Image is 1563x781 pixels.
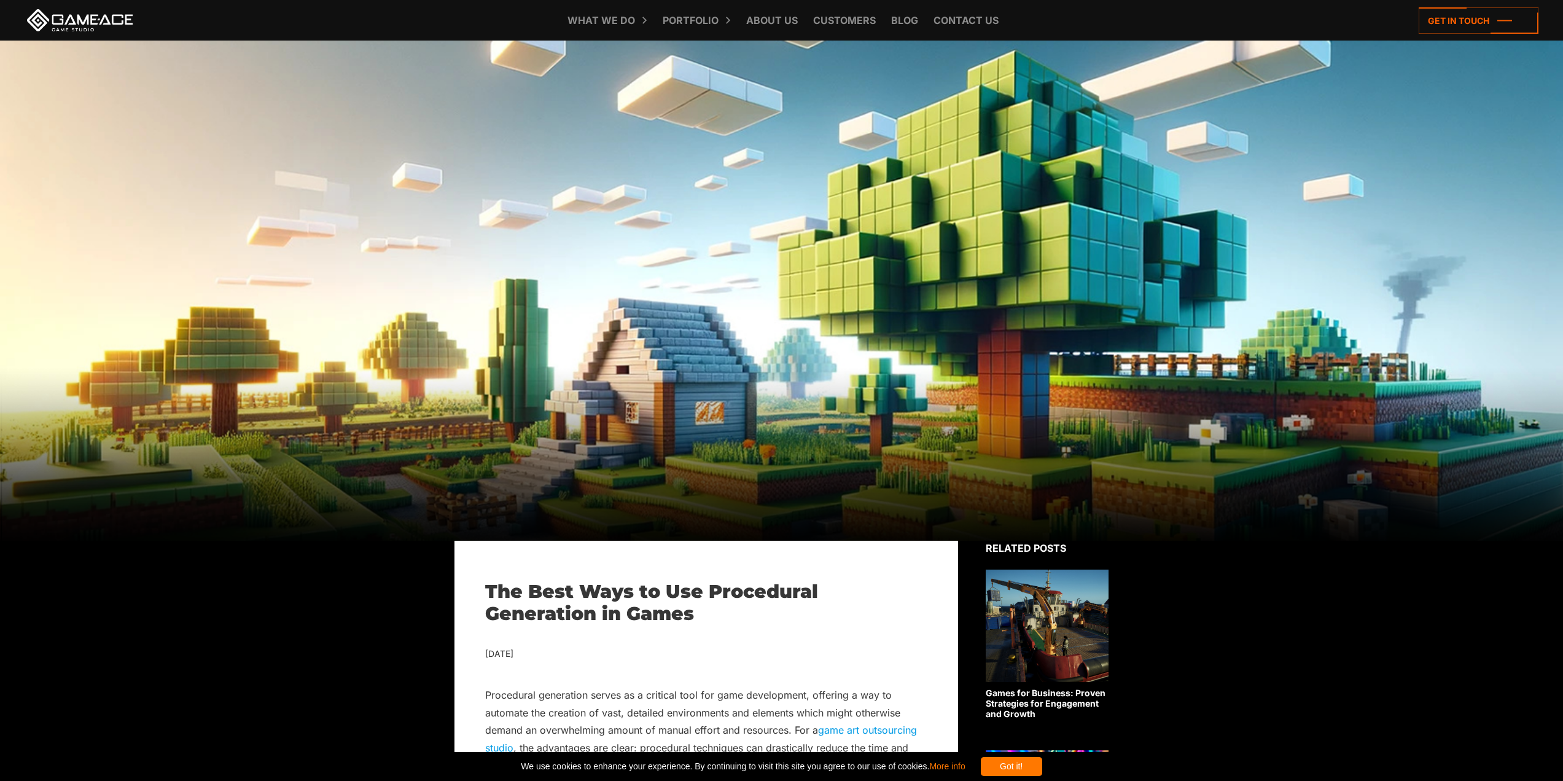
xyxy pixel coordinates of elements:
[485,646,927,662] div: [DATE]
[485,581,927,625] h1: The Best Ways to Use Procedural Generation in Games
[521,757,965,776] span: We use cookies to enhance your experience. By continuing to visit this site you agree to our use ...
[981,757,1042,776] div: Got it!
[1419,7,1538,34] a: Get in touch
[986,541,1109,555] div: Related posts
[929,761,965,771] a: More info
[986,570,1109,719] a: Games for Business: Proven Strategies for Engagement and Growth
[986,570,1109,682] img: Related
